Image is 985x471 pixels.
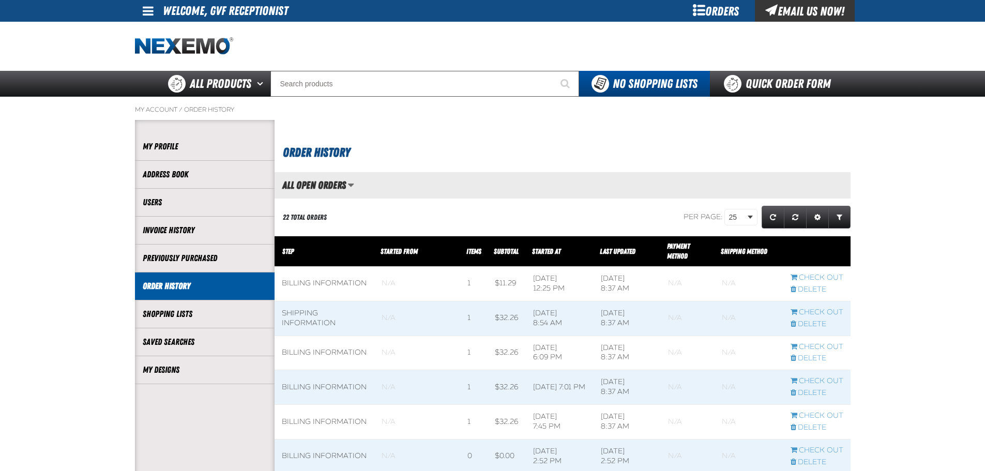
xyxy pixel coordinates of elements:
td: Blank [715,301,783,336]
th: Row actions [783,236,851,267]
span: Step [282,247,294,255]
a: My Account [135,105,177,114]
a: Continue checkout started from [791,308,843,317]
a: Last Updated [600,247,635,255]
span: No Shopping Lists [613,77,698,91]
a: Order History [143,280,267,292]
a: My Designs [143,364,267,376]
a: Invoice History [143,224,267,236]
a: Payment Method [667,242,690,260]
div: Billing Information [282,383,368,392]
a: Started At [532,247,560,255]
td: 1 [460,267,488,301]
td: [DATE] 8:54 AM [526,301,594,336]
div: Billing Information [282,279,368,288]
span: Shipping Method [721,247,767,255]
div: Shipping Information [282,309,368,328]
a: Shopping Lists [143,308,267,320]
a: Continue checkout started from [791,376,843,386]
td: [DATE] 7:01 PM [526,370,594,405]
a: Expand or Collapse Grid Settings [806,206,829,229]
input: Search [270,71,579,97]
span: 25 [729,212,746,223]
a: Address Book [143,169,267,180]
a: Saved Searches [143,336,267,348]
nav: Breadcrumbs [135,105,851,114]
td: [DATE] 8:37 AM [594,405,661,439]
td: Blank [715,267,783,301]
a: Delete checkout started from [791,388,843,398]
a: Delete checkout started from [791,285,843,295]
a: Continue checkout started from [791,446,843,455]
td: $32.26 [488,370,526,405]
td: Blank [661,301,715,336]
td: 1 [460,370,488,405]
td: Blank [374,301,460,336]
a: Refresh grid action [762,206,784,229]
td: [DATE] 7:45 PM [526,405,594,439]
td: [DATE] 8:37 AM [594,267,661,301]
span: Order History [283,145,350,160]
a: Continue checkout started from [791,411,843,421]
td: Blank [661,267,715,301]
a: Delete checkout started from [791,354,843,363]
td: $32.26 [488,405,526,439]
button: You do not have available Shopping Lists. Open to Create a New List [579,71,710,97]
td: Blank [715,405,783,439]
a: Previously Purchased [143,252,267,264]
a: Continue checkout started from [791,273,843,283]
a: Quick Order Form [710,71,850,97]
a: Expand or Collapse Grid Filters [828,206,851,229]
a: Delete checkout started from [791,423,843,433]
td: $32.26 [488,336,526,370]
a: Users [143,196,267,208]
td: 1 [460,405,488,439]
td: Blank [374,405,460,439]
td: Blank [715,370,783,405]
a: My Profile [143,141,267,153]
span: Started From [381,247,418,255]
button: Start Searching [553,71,579,97]
div: Billing Information [282,348,368,358]
td: 1 [460,336,488,370]
h2: All Open Orders [275,179,346,191]
button: Manage grid views. Current view is All Open Orders [347,176,354,194]
button: Open All Products pages [253,71,270,97]
td: Blank [715,336,783,370]
a: Continue checkout started from [791,342,843,352]
td: $32.26 [488,301,526,336]
div: Billing Information [282,451,368,461]
img: Nexemo logo [135,37,233,55]
td: [DATE] 12:25 PM [526,267,594,301]
a: Delete checkout started from [791,458,843,467]
td: [DATE] 8:37 AM [594,336,661,370]
a: Subtotal [494,247,519,255]
td: [DATE] 6:09 PM [526,336,594,370]
td: Blank [374,267,460,301]
td: [DATE] 8:37 AM [594,370,661,405]
td: 1 [460,301,488,336]
a: Delete checkout started from [791,320,843,329]
td: Blank [661,405,715,439]
td: Blank [661,370,715,405]
span: All Products [190,74,251,93]
td: $11.29 [488,267,526,301]
td: Blank [374,370,460,405]
div: Billing Information [282,417,368,427]
a: Home [135,37,233,55]
td: Blank [374,336,460,370]
td: [DATE] 8:37 AM [594,301,661,336]
span: Per page: [684,212,723,221]
div: 22 Total Orders [283,212,327,222]
a: Order History [184,105,234,114]
td: Blank [661,336,715,370]
span: Items [466,247,481,255]
span: / [179,105,183,114]
a: Reset grid action [784,206,807,229]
